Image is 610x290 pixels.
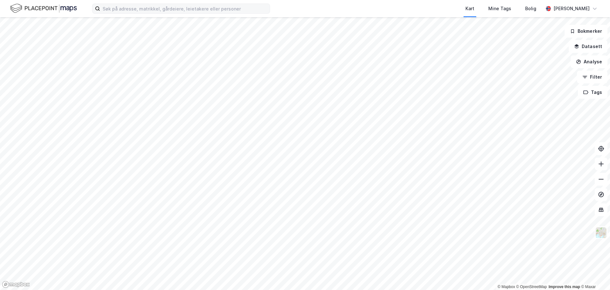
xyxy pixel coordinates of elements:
button: Datasett [569,40,607,53]
button: Analyse [571,55,607,68]
button: Tags [578,86,607,99]
input: Søk på adresse, matrikkel, gårdeiere, leietakere eller personer [100,4,270,13]
div: Kart [465,5,474,12]
div: [PERSON_NAME] [553,5,590,12]
a: Improve this map [549,285,580,289]
a: OpenStreetMap [516,285,547,289]
div: Mine Tags [488,5,511,12]
img: Z [595,227,607,239]
div: Bolig [525,5,536,12]
button: Bokmerker [565,25,607,38]
img: logo.f888ab2527a4732fd821a326f86c7f29.svg [10,3,77,14]
iframe: Chat Widget [578,259,610,290]
button: Filter [577,71,607,83]
a: Mapbox [498,285,515,289]
a: Mapbox homepage [2,281,30,288]
div: Kontrollprogram for chat [578,259,610,290]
